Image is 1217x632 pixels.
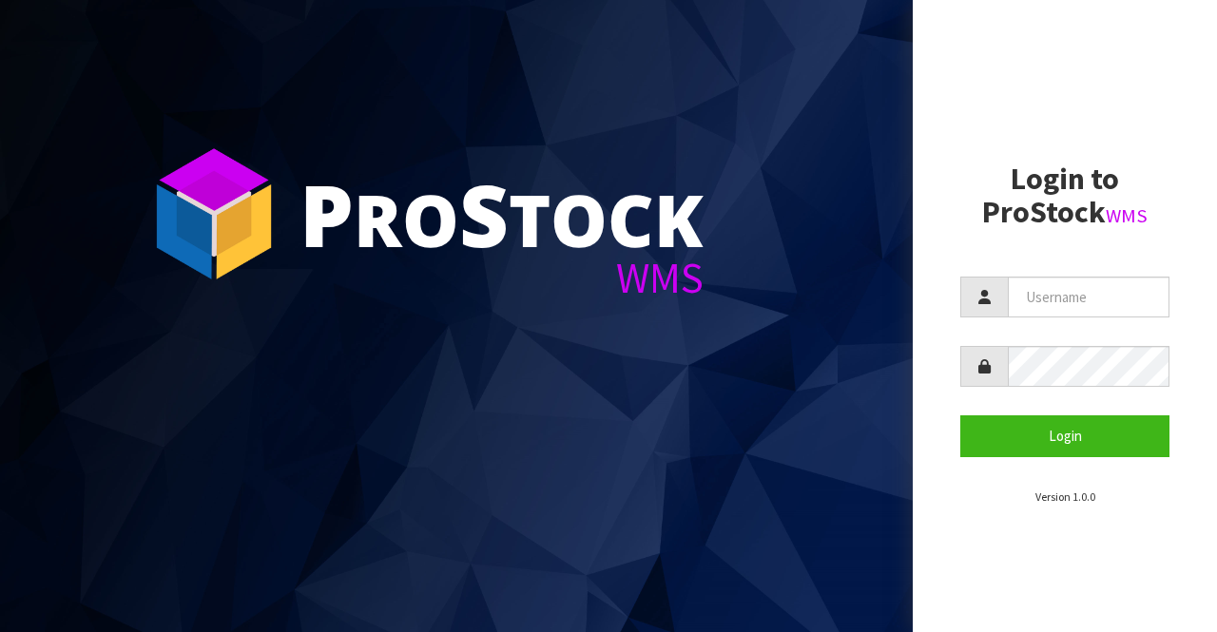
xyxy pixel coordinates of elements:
div: WMS [299,257,704,299]
span: P [299,156,354,272]
small: WMS [1106,203,1148,228]
small: Version 1.0.0 [1035,489,1095,504]
div: ro tock [299,171,704,257]
button: Login [960,415,1169,456]
input: Username [1008,277,1169,317]
span: S [459,156,509,272]
h2: Login to ProStock [960,163,1169,229]
img: ProStock Cube [143,143,285,285]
